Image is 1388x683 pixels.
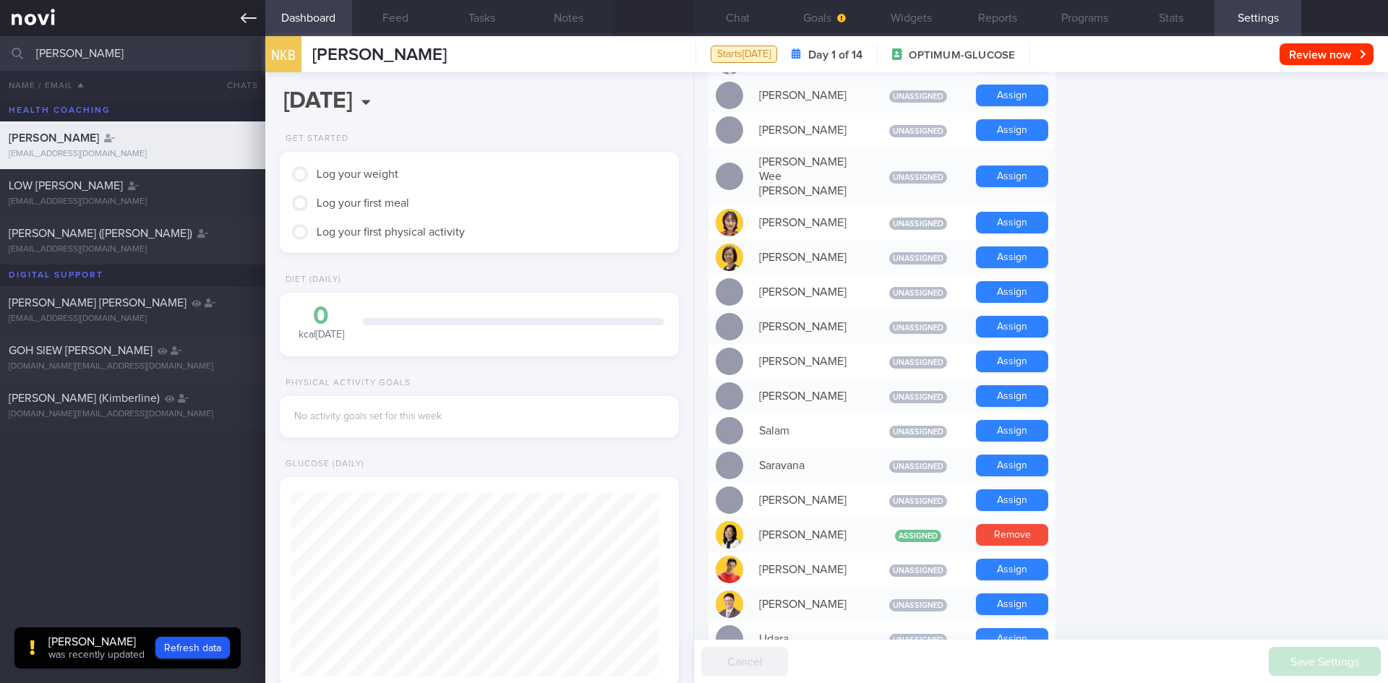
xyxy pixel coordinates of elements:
[976,246,1048,268] button: Assign
[294,411,664,424] div: No activity goals set for this week
[976,281,1048,303] button: Assign
[752,382,867,411] div: [PERSON_NAME]
[889,218,947,230] span: Unassigned
[889,426,947,438] span: Unassigned
[909,48,1015,63] span: OPTIMUM-GLUCOSE
[976,212,1048,233] button: Assign
[207,71,265,100] button: Chats
[889,125,947,137] span: Unassigned
[9,345,153,356] span: GOH SIEW [PERSON_NAME]
[752,116,867,145] div: [PERSON_NAME]
[976,385,1048,407] button: Assign
[312,46,447,64] span: [PERSON_NAME]
[752,555,867,584] div: [PERSON_NAME]
[976,455,1048,476] button: Assign
[889,90,947,103] span: Unassigned
[752,486,867,515] div: [PERSON_NAME]
[711,46,777,64] div: Starts [DATE]
[752,347,867,376] div: [PERSON_NAME]
[889,460,947,473] span: Unassigned
[976,166,1048,187] button: Assign
[155,637,230,658] button: Refresh data
[976,524,1048,546] button: Remove
[976,420,1048,442] button: Assign
[48,650,145,660] span: was recently updated
[889,495,947,507] span: Unassigned
[889,564,947,577] span: Unassigned
[9,361,257,372] div: [DOMAIN_NAME][EMAIL_ADDRESS][DOMAIN_NAME]
[752,243,867,272] div: [PERSON_NAME]
[752,147,867,205] div: [PERSON_NAME] Wee [PERSON_NAME]
[9,244,257,255] div: [EMAIL_ADDRESS][DOMAIN_NAME]
[976,316,1048,338] button: Assign
[976,628,1048,650] button: Assign
[752,81,867,110] div: [PERSON_NAME]
[752,451,867,480] div: Saravana
[262,27,305,83] div: NKB
[752,416,867,445] div: Salam
[280,459,364,470] div: Glucose (Daily)
[976,489,1048,511] button: Assign
[9,409,257,420] div: [DOMAIN_NAME][EMAIL_ADDRESS][DOMAIN_NAME]
[976,559,1048,580] button: Assign
[976,119,1048,141] button: Assign
[889,322,947,334] span: Unassigned
[889,252,947,265] span: Unassigned
[294,304,348,329] div: 0
[752,312,867,341] div: [PERSON_NAME]
[280,134,348,145] div: Get Started
[9,314,257,325] div: [EMAIL_ADDRESS][DOMAIN_NAME]
[294,304,348,342] div: kcal [DATE]
[895,530,941,542] span: Assigned
[889,287,947,299] span: Unassigned
[808,48,862,62] strong: Day 1 of 14
[280,275,341,285] div: Diet (Daily)
[889,599,947,611] span: Unassigned
[1280,43,1374,65] button: Review now
[889,171,947,184] span: Unassigned
[280,378,411,389] div: Physical Activity Goals
[752,590,867,619] div: [PERSON_NAME]
[9,132,99,144] span: [PERSON_NAME]
[976,351,1048,372] button: Assign
[976,593,1048,615] button: Assign
[752,624,867,653] div: Udara
[752,278,867,306] div: [PERSON_NAME]
[9,180,123,192] span: LOW [PERSON_NAME]
[976,85,1048,106] button: Assign
[9,297,187,309] span: [PERSON_NAME] [PERSON_NAME]
[48,635,145,649] div: [PERSON_NAME]
[889,356,947,369] span: Unassigned
[752,520,867,549] div: [PERSON_NAME]
[9,197,257,207] div: [EMAIL_ADDRESS][DOMAIN_NAME]
[9,149,257,160] div: [EMAIL_ADDRESS][DOMAIN_NAME]
[9,392,160,404] span: [PERSON_NAME] (Kimberline)
[752,208,867,237] div: [PERSON_NAME]
[9,228,192,239] span: [PERSON_NAME] ([PERSON_NAME])
[889,391,947,403] span: Unassigned
[889,634,947,646] span: Unassigned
